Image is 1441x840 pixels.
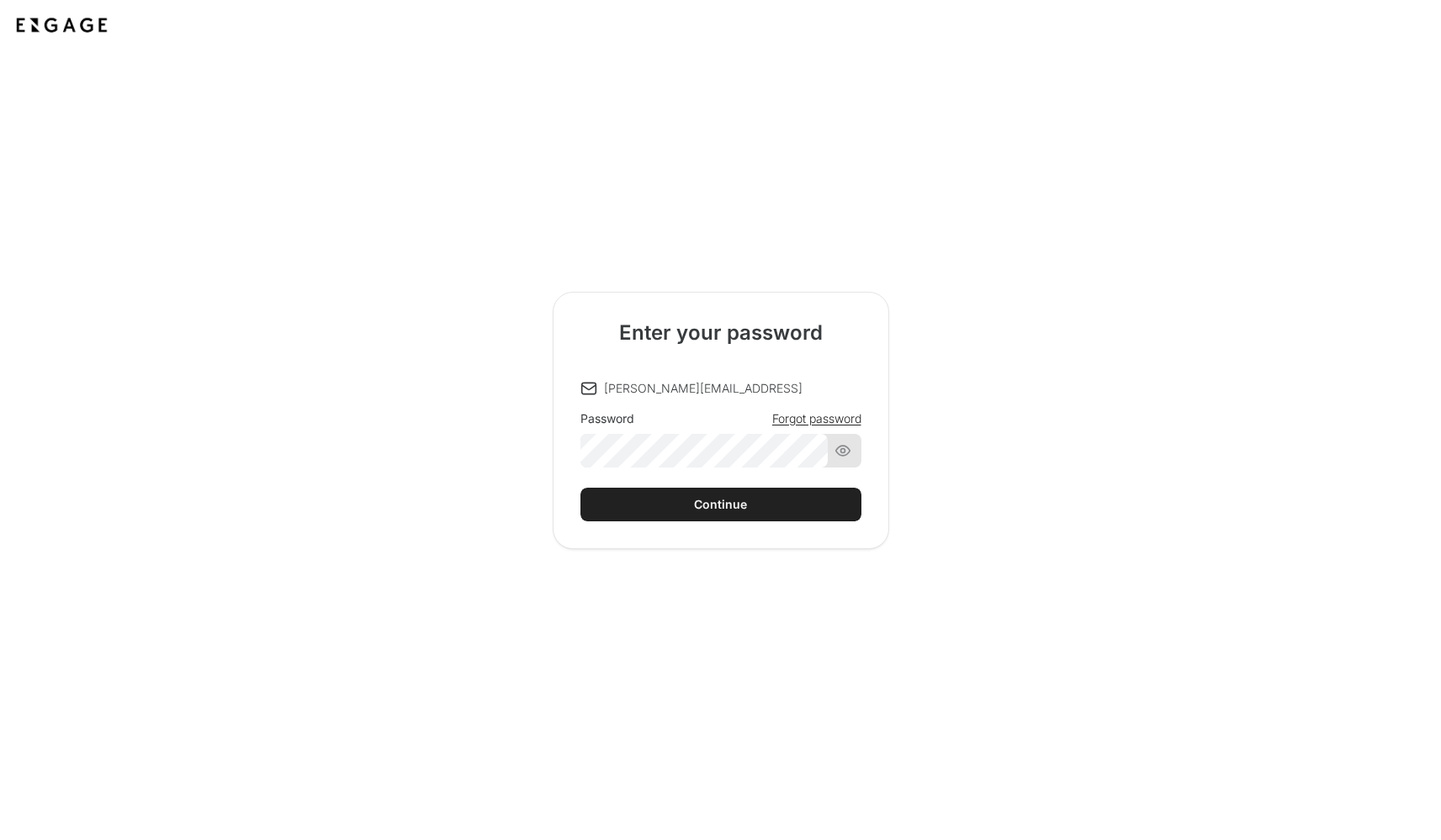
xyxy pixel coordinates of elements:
a: Forgot password [772,410,861,427]
h2: Enter your password [619,320,823,346]
div: Password [580,410,634,427]
button: Continue [580,488,861,521]
div: Continue [694,496,747,513]
p: [PERSON_NAME][EMAIL_ADDRESS] [604,380,803,397]
img: Application logo [13,13,110,37]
